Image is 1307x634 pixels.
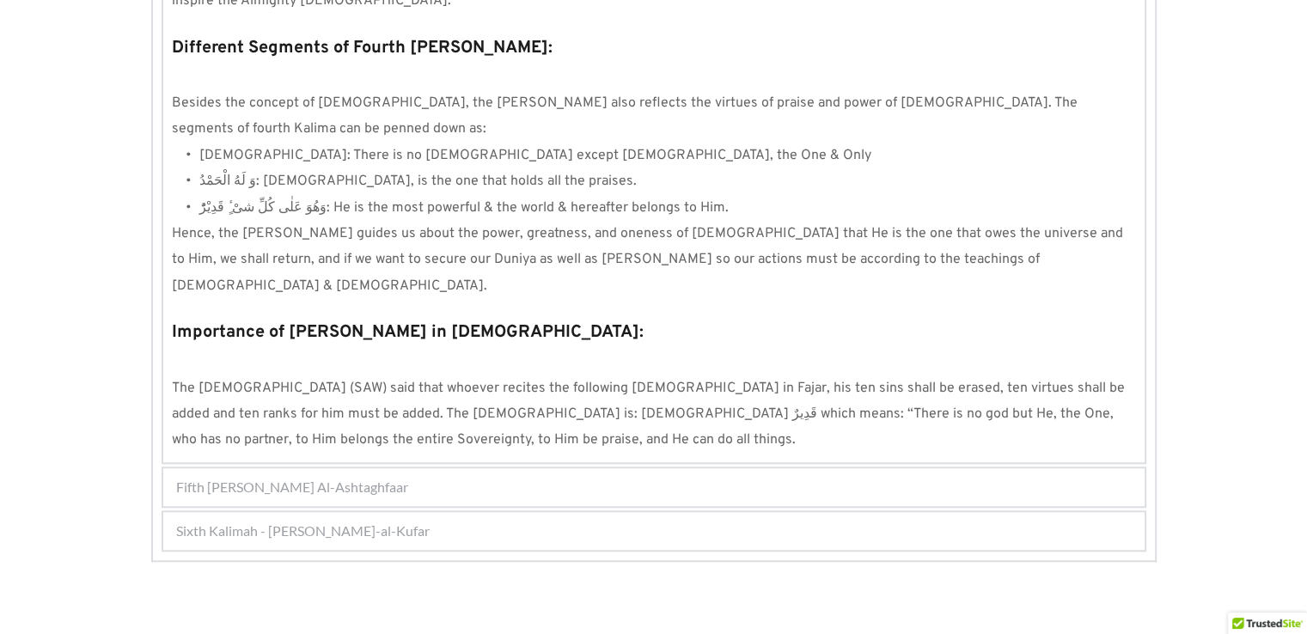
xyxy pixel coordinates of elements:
span: The [DEMOGRAPHIC_DATA] (SAW) said that whoever recites the following [DEMOGRAPHIC_DATA] in Fajar,... [172,380,1128,449]
strong: Different Segments of Fourth [PERSON_NAME]: [172,37,553,59]
span: Fifth [PERSON_NAME] Al-Ashtaghfaar [176,477,408,497]
strong: Importance of [PERSON_NAME] in [DEMOGRAPHIC_DATA]: [172,321,644,344]
span: Hence, the [PERSON_NAME] guides us about the power, greatness, and oneness of [DEMOGRAPHIC_DATA] ... [172,225,1127,295]
span: وَ لَهُ الْحَمْدُ: [DEMOGRAPHIC_DATA], is the one that holds all the praises. [199,173,637,190]
span: Besides the concept of [DEMOGRAPHIC_DATA], the [PERSON_NAME] also reflects the virtues of praise ... [172,94,1081,137]
span: Sixth Kalimah - [PERSON_NAME]-al-Kufar [176,521,430,541]
span: وَهُوَ عَلٰى كُلِّ شیْ ٍٔ قَدِیْرٌؕ: He is the most powerful & the world & hereafter belongs to Him. [199,199,729,216]
span: [DEMOGRAPHIC_DATA]: There is no [DEMOGRAPHIC_DATA] except [DEMOGRAPHIC_DATA], the One & Only [199,147,871,164]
